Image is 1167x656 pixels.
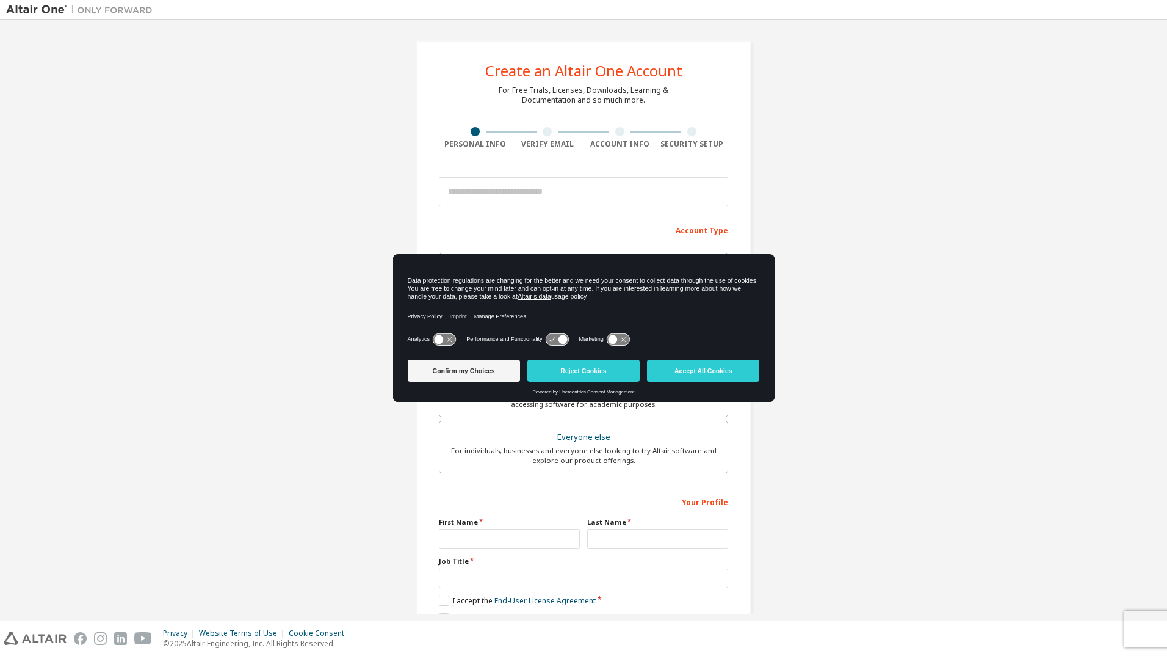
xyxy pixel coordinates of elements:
[499,86,668,105] div: For Free Trials, Licenses, Downloads, Learning & Documentation and so much more.
[439,517,580,527] label: First Name
[587,517,728,527] label: Last Name
[134,632,152,645] img: youtube.svg
[583,139,656,149] div: Account Info
[163,629,199,638] div: Privacy
[74,632,87,645] img: facebook.svg
[494,596,596,606] a: End-User License Agreement
[656,139,729,149] div: Security Setup
[94,632,107,645] img: instagram.svg
[511,139,584,149] div: Verify Email
[439,596,596,606] label: I accept the
[447,446,720,465] div: For individuals, businesses and everyone else looking to try Altair software and explore our prod...
[439,492,728,511] div: Your Profile
[439,556,728,566] label: Job Title
[163,638,352,649] p: © 2025 Altair Engineering, Inc. All Rights Reserved.
[439,220,728,239] div: Account Type
[114,632,127,645] img: linkedin.svg
[289,629,352,638] div: Cookie Consent
[4,632,67,645] img: altair_logo.svg
[199,629,289,638] div: Website Terms of Use
[6,4,159,16] img: Altair One
[485,64,682,78] div: Create an Altair One Account
[439,613,629,624] label: I would like to receive marketing emails from Altair
[439,139,511,149] div: Personal Info
[447,429,720,446] div: Everyone else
